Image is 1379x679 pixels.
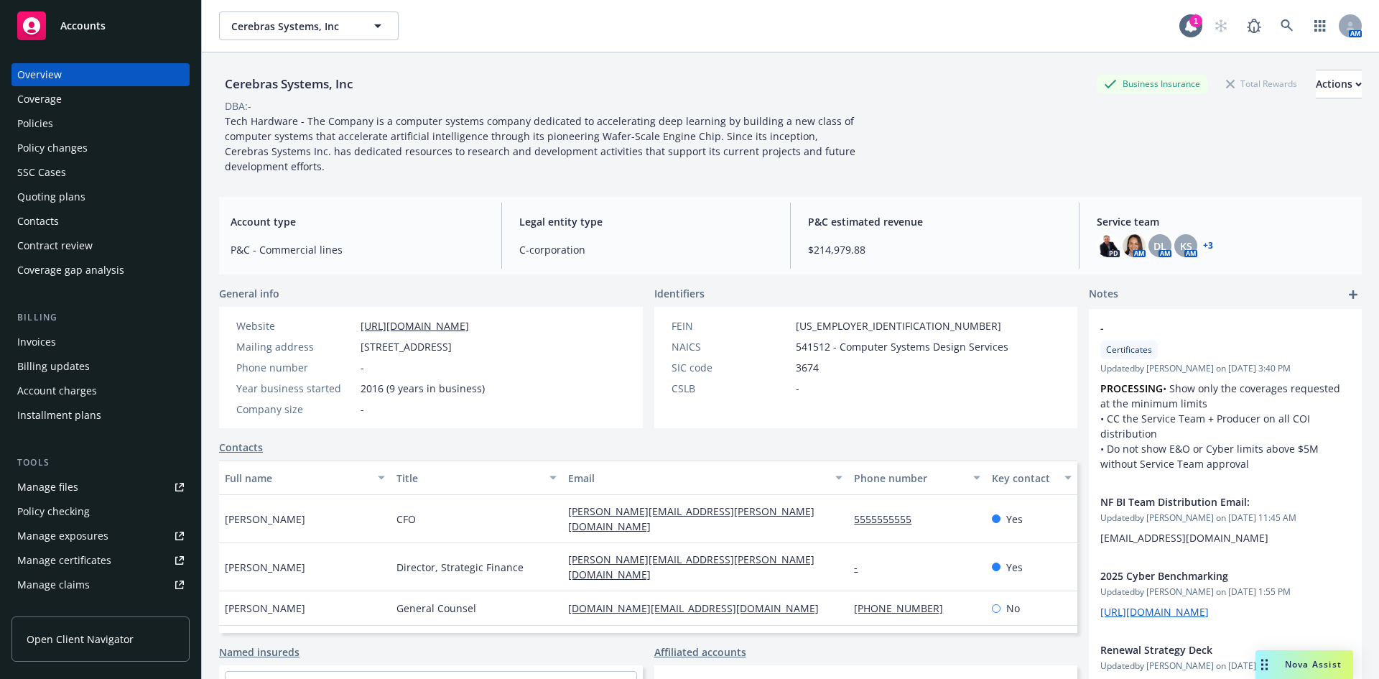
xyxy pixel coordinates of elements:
div: -CertificatesUpdatedby [PERSON_NAME] on [DATE] 3:40 PMPROCESSING• Show only the coverages request... [1089,309,1362,483]
div: Contacts [17,210,59,233]
a: Account charges [11,379,190,402]
a: Contacts [11,210,190,233]
span: [US_EMPLOYER_IDENTIFICATION_NUMBER] [796,318,1001,333]
span: Identifiers [654,286,705,301]
button: Phone number [848,461,985,495]
a: [DOMAIN_NAME][EMAIL_ADDRESS][DOMAIN_NAME] [568,601,830,615]
div: SSC Cases [17,161,66,184]
a: Report a Bug [1240,11,1268,40]
div: Billing [11,310,190,325]
button: Cerebras Systems, Inc [219,11,399,40]
div: Year business started [236,381,355,396]
span: Director, Strategic Finance [396,560,524,575]
span: - [1100,320,1313,336]
span: Manage exposures [11,525,190,548]
div: Policy checking [17,500,90,523]
div: Manage exposures [17,525,108,548]
a: Manage certificates [11,549,190,572]
span: Yes [1006,560,1023,575]
div: Manage certificates [17,549,111,572]
a: Invoices [11,331,190,354]
div: Key contact [992,471,1056,486]
span: Updated by [PERSON_NAME] on [DATE] 3:40 PM [1100,362,1350,375]
div: Coverage [17,88,62,111]
span: Renewal Strategy Deck [1100,642,1313,657]
div: Title [396,471,541,486]
div: Phone number [236,360,355,375]
a: - [854,560,869,574]
img: photo [1123,234,1146,257]
a: Policy checking [11,500,190,523]
div: Invoices [17,331,56,354]
a: Quoting plans [11,185,190,208]
span: - [361,402,364,417]
span: NF BI Team Distribution Email: [1100,494,1313,509]
span: Updated by [PERSON_NAME] on [DATE] 11:45 AM [1100,512,1350,525]
span: - [361,360,364,375]
span: Yes [1006,512,1023,527]
span: [PERSON_NAME] [225,601,305,616]
span: 3674 [796,360,819,375]
div: Cerebras Systems, Inc [219,75,358,93]
div: Account charges [17,379,97,402]
button: Title [391,461,562,495]
a: Named insureds [219,645,300,660]
div: Overview [17,63,62,86]
a: Coverage gap analysis [11,259,190,282]
a: SSC Cases [11,161,190,184]
span: CFO [396,512,416,527]
span: No [1006,601,1020,616]
div: Coverage gap analysis [17,259,124,282]
a: [URL][DOMAIN_NAME] [1100,605,1209,619]
div: Business Insurance [1097,75,1207,93]
span: Account type [231,214,484,229]
div: Installment plans [17,404,101,427]
span: P&C - Commercial lines [231,242,484,257]
div: Billing updates [17,355,90,378]
div: CSLB [672,381,790,396]
span: Legal entity type [519,214,773,229]
div: Manage files [17,476,78,499]
a: +3 [1203,241,1213,250]
button: Nova Assist [1255,650,1353,679]
a: [PHONE_NUMBER] [854,601,955,615]
span: [PERSON_NAME] [225,560,305,575]
span: General info [219,286,279,301]
a: Manage BORs [11,598,190,621]
button: Email [562,461,848,495]
div: Manage claims [17,573,90,596]
div: Quoting plans [17,185,85,208]
a: Policies [11,112,190,135]
div: Full name [225,471,369,486]
a: Affiliated accounts [654,645,746,660]
div: SIC code [672,360,790,375]
button: Actions [1316,70,1362,98]
p: • Show only the coverages requested at the minimum limits • CC the Service Team + Producer on all... [1100,381,1350,471]
a: [URL][DOMAIN_NAME] [361,319,469,333]
div: Drag to move [1255,650,1273,679]
a: Manage files [11,476,190,499]
div: Policies [17,112,53,135]
img: photo [1097,234,1120,257]
div: Total Rewards [1219,75,1304,93]
span: 2016 (9 years in business) [361,381,485,396]
a: Accounts [11,6,190,46]
span: Accounts [60,20,106,32]
div: Manage BORs [17,598,85,621]
a: [PERSON_NAME][EMAIL_ADDRESS][PERSON_NAME][DOMAIN_NAME] [568,504,814,533]
a: Switch app [1306,11,1334,40]
span: Cerebras Systems, Inc [231,19,356,34]
div: 1 [1189,14,1202,27]
span: Nova Assist [1285,658,1342,670]
span: Service team [1097,214,1350,229]
div: Phone number [854,471,964,486]
span: - [796,381,799,396]
div: Contract review [17,234,93,257]
div: Tools [11,456,190,470]
span: Certificates [1106,343,1152,356]
span: Notes [1089,286,1118,303]
div: DBA: - [225,98,251,114]
span: [EMAIL_ADDRESS][DOMAIN_NAME] [1100,531,1268,545]
span: [STREET_ADDRESS] [361,339,452,354]
a: Contract review [11,234,190,257]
